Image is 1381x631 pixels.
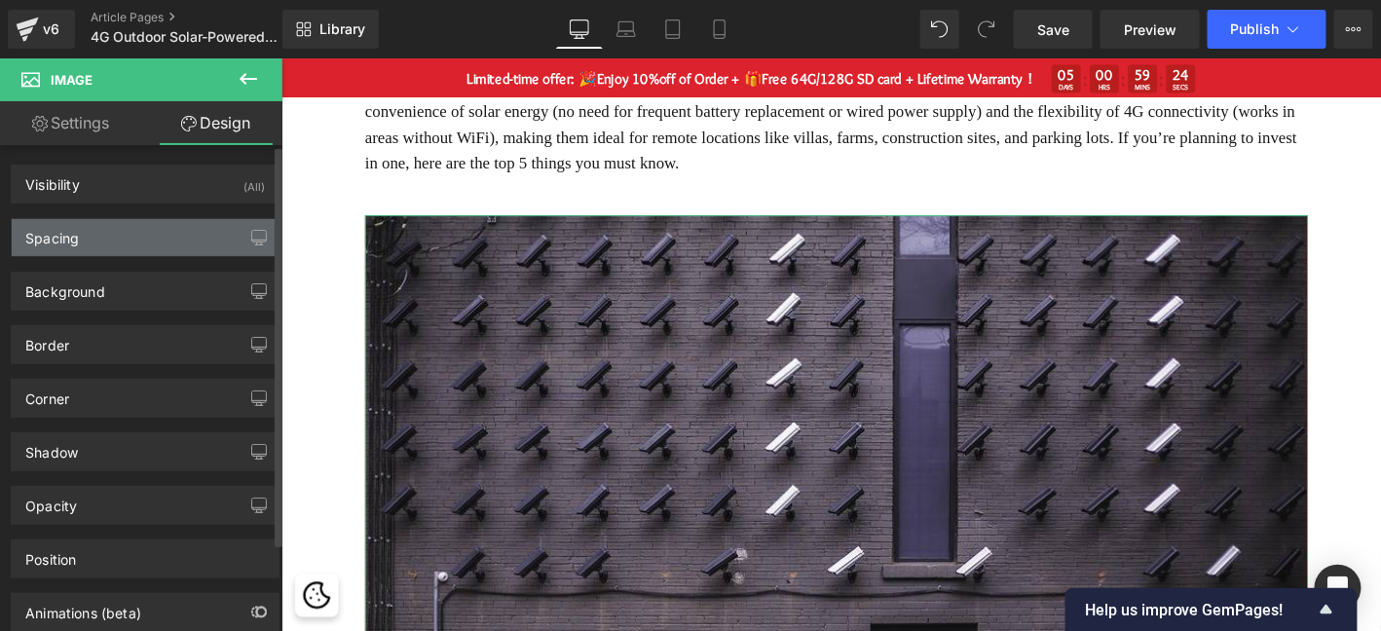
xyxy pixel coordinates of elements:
button: Undo [920,10,959,49]
a: Preview [1101,10,1200,49]
a: Article Pages [91,10,315,25]
div: (All) [243,166,265,198]
a: Desktop [556,10,603,49]
div: Corner [25,380,69,407]
span: Help us improve GemPages! [1085,601,1315,619]
a: New Library [282,10,379,49]
span: Image [51,72,93,88]
div: Position [25,540,76,568]
span: 4G Outdoor Solar-Powered Security Cameras: Top 5 Things You Should Know [91,29,278,45]
div: Spacing [25,219,79,246]
div: Opacity [25,487,77,514]
div: Border [25,326,69,353]
button: Redo [967,10,1006,49]
button: Cookie policy [20,559,55,593]
div: Animations (beta) [25,594,141,621]
div: Shadow [25,433,78,461]
a: Design [145,101,286,145]
div: Visibility [25,166,80,193]
span: Publish [1231,21,1280,37]
span: Save [1037,19,1069,40]
div: Open Intercom Messenger [1315,565,1362,612]
span: Library [319,20,365,38]
a: Mobile [696,10,743,49]
p: In recent years, 4G outdoor solar-powered security cameras have become a popular choice for home ... [90,15,1101,127]
div: v6 [39,17,63,42]
img: Cookie policy [23,561,53,590]
button: More [1334,10,1373,49]
button: Show survey - Help us improve GemPages! [1085,598,1338,621]
span: Preview [1124,19,1176,40]
a: Laptop [603,10,650,49]
a: Tablet [650,10,696,49]
a: v6 [8,10,75,49]
div: Background [25,273,105,300]
button: Publish [1208,10,1326,49]
div: Cookie policy [15,552,61,599]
